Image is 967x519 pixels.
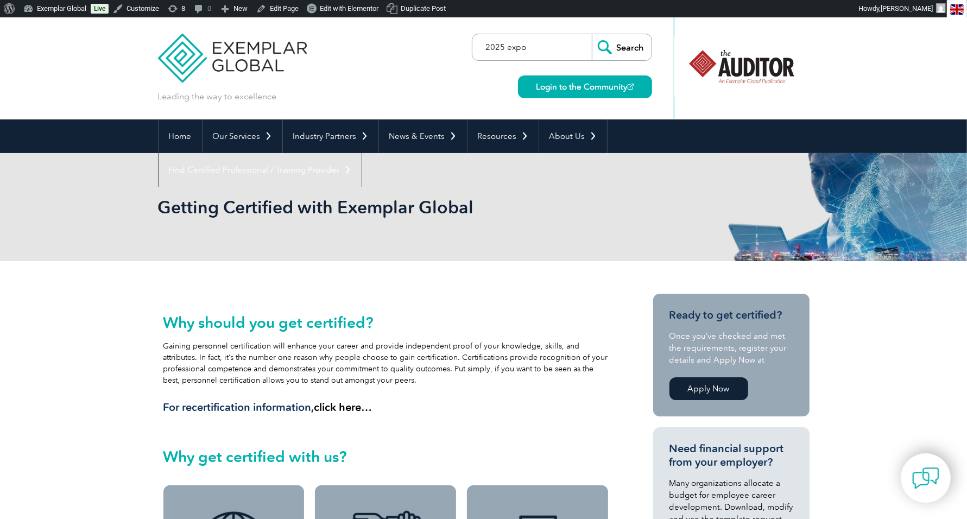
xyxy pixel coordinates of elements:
[159,119,202,153] a: Home
[950,4,964,15] img: en
[163,401,609,414] h3: For recertification information,
[592,34,652,60] input: Search
[158,17,307,83] img: Exemplar Global
[91,4,109,14] a: Live
[159,153,362,187] a: Find Certified Professional / Training Provider
[669,330,793,366] p: Once you’ve checked and met the requirements, register your details and Apply Now at
[669,308,793,322] h3: Ready to get certified?
[283,119,378,153] a: Industry Partners
[158,197,575,218] h1: Getting Certified with Exemplar Global
[163,314,609,414] div: Gaining personnel certification will enhance your career and provide independent proof of your kn...
[203,119,282,153] a: Our Services
[379,119,467,153] a: News & Events
[467,119,539,153] a: Resources
[628,84,634,90] img: open_square.png
[158,91,277,103] p: Leading the way to excellence
[163,314,609,331] h2: Why should you get certified?
[320,4,378,12] span: Edit with Elementor
[669,377,748,400] a: Apply Now
[881,4,933,12] span: [PERSON_NAME]
[669,442,793,469] h3: Need financial support from your employer?
[518,75,652,98] a: Login to the Community
[912,465,939,492] img: contact-chat.png
[163,448,609,465] h2: Why get certified with us?
[539,119,607,153] a: About Us
[314,401,372,414] a: click here…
